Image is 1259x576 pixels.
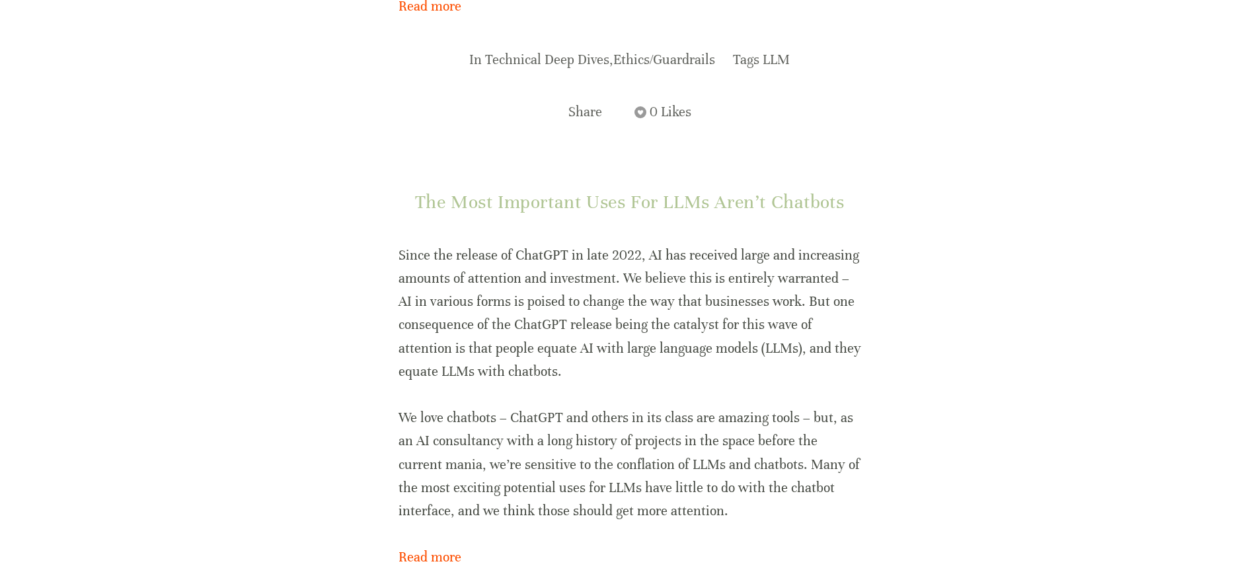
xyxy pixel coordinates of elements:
[763,52,790,68] a: LLM
[415,191,845,213] a: The Most Important Uses for LLMs Aren’t Chatbots
[469,52,715,68] span: ,
[613,52,715,68] a: Ethics/Guardrails
[399,546,861,569] a: Read more
[399,406,861,522] p: We love chatbots – ChatGPT and others in its class are amazing tools – but, as an AI consultancy ...
[485,52,609,68] a: Technical Deep Dives
[733,52,759,68] span: Tags
[568,100,602,124] div: Share
[399,244,861,383] p: Since the release of ChatGPT in late 2022, AI has received large and increasing amounts of attent...
[469,52,482,68] span: In
[650,104,691,120] span: 0 Likes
